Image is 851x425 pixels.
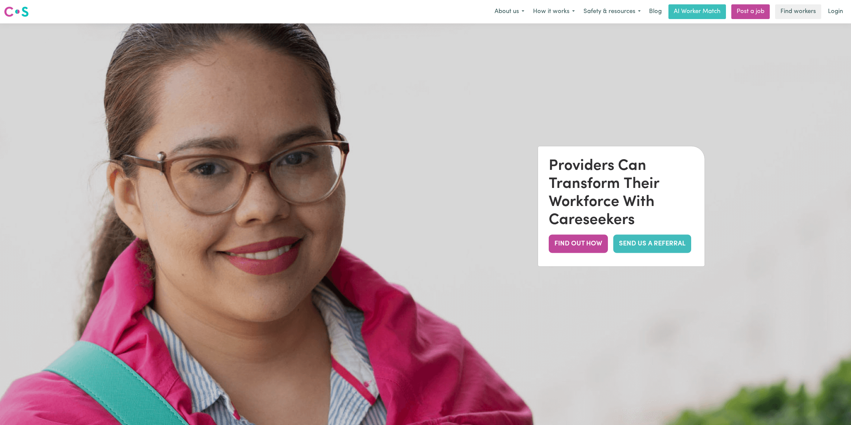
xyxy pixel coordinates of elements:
button: About us [490,5,529,19]
a: AI Worker Match [668,4,726,19]
a: SEND US A REFERRAL [613,234,691,253]
button: How it works [529,5,579,19]
a: Careseekers logo [4,4,29,19]
button: Safety & resources [579,5,645,19]
img: Careseekers logo [4,6,29,18]
div: Providers Can Transform Their Workforce With Careseekers [549,157,694,229]
iframe: Button to launch messaging window [824,398,846,420]
a: Login [824,4,847,19]
a: Post a job [731,4,770,19]
a: Find workers [775,4,821,19]
a: Blog [645,4,666,19]
button: FIND OUT HOW [549,234,608,253]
